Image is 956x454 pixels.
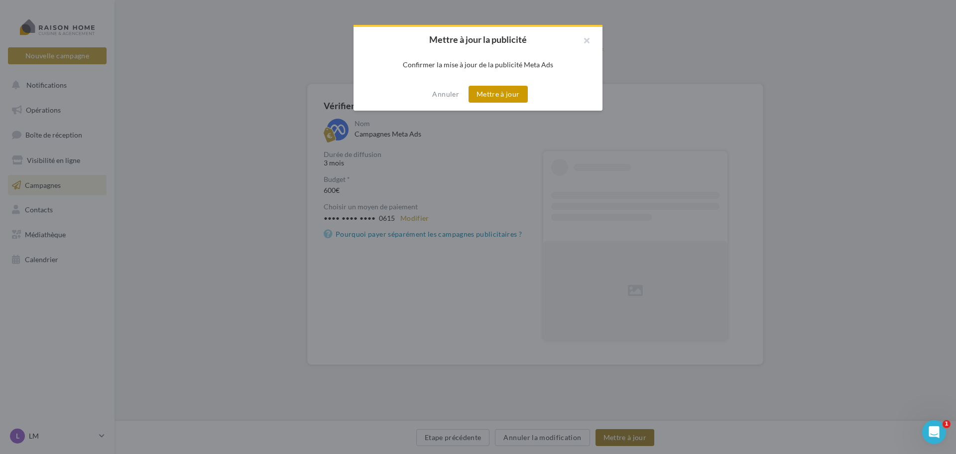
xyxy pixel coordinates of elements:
[943,420,951,428] span: 1
[369,60,587,70] div: Confirmer la mise à jour de la publicité Meta Ads
[369,35,587,44] h2: Mettre à jour la publicité
[922,420,946,444] iframe: Intercom live chat
[469,86,528,103] button: Mettre à jour
[428,88,463,100] button: Annuler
